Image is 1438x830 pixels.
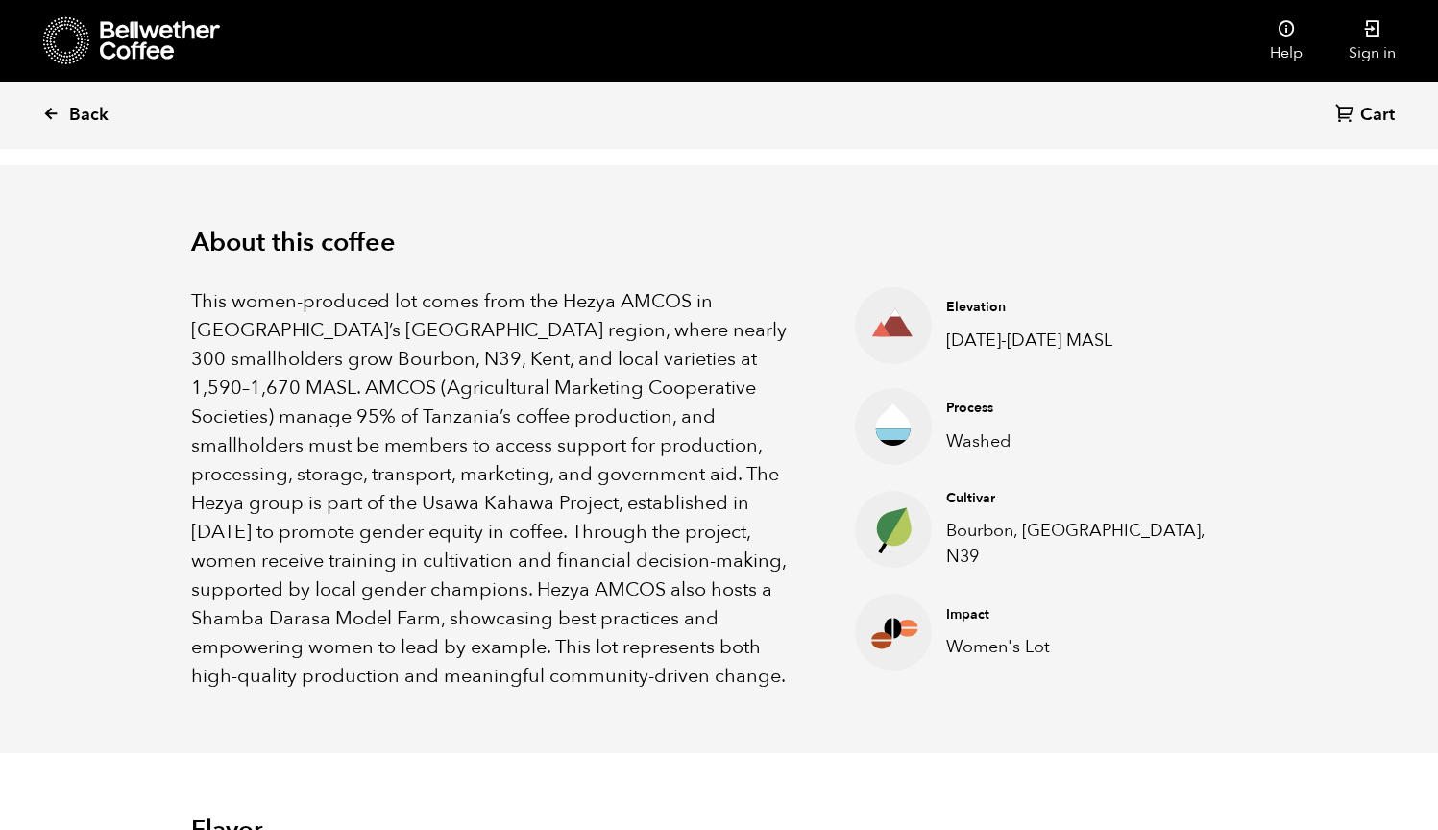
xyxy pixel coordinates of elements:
[191,287,808,691] p: This women-produced lot comes from the Hezya AMCOS in [GEOGRAPHIC_DATA]’s [GEOGRAPHIC_DATA] regio...
[1335,103,1400,129] a: Cart
[946,328,1217,354] p: [DATE]-[DATE] MASL
[946,634,1217,660] p: Women's Lot
[946,489,1217,508] h4: Cultivar
[946,428,1217,454] p: Washed
[1360,104,1395,127] span: Cart
[946,605,1217,624] h4: Impact
[946,399,1217,418] h4: Process
[946,518,1217,570] p: Bourbon, [GEOGRAPHIC_DATA], N39
[69,104,109,127] span: Back
[191,228,1248,258] h2: About this coffee
[946,298,1217,317] h4: Elevation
